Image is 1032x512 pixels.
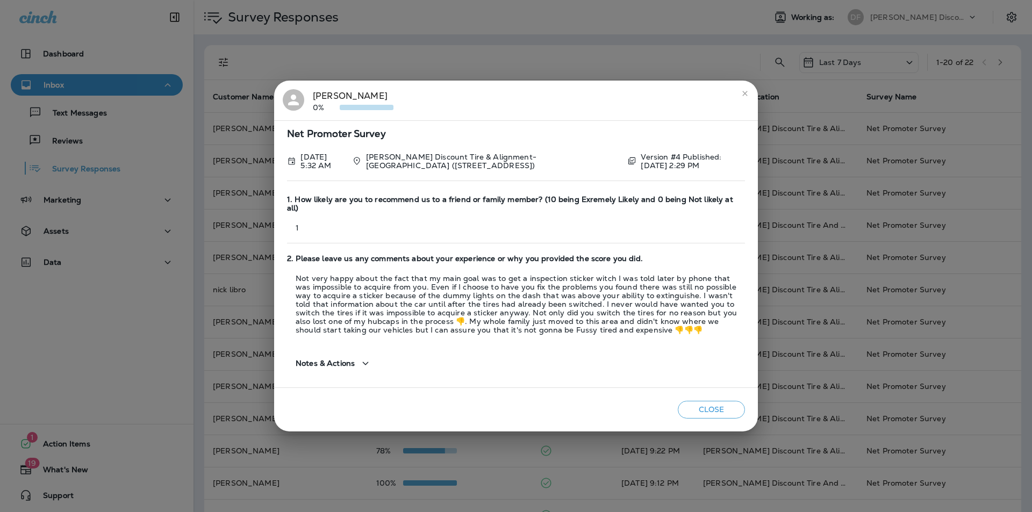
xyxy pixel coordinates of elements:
[287,129,745,139] span: Net Promoter Survey
[313,89,393,112] div: [PERSON_NAME]
[287,223,745,232] p: 1
[287,348,381,379] button: Notes & Actions
[300,153,343,170] p: Oct 13, 2025 5:32 AM
[287,254,745,263] span: 2. Please leave us any comments about your experience or why you provided the score you did.
[313,103,340,112] p: 0%
[287,195,745,213] span: 1. How likely are you to recommend us to a friend or family member? (10 being Exremely Likely and...
[641,153,745,170] p: Version #4 Published: [DATE] 2:29 PM
[678,401,745,419] button: Close
[296,359,355,368] span: Notes & Actions
[287,274,745,334] p: Not very happy about the fact that my main goal was to get a inspection sticker witch I was told ...
[366,153,619,170] p: [PERSON_NAME] Discount Tire & Alignment- [GEOGRAPHIC_DATA] ([STREET_ADDRESS])
[736,85,754,102] button: close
